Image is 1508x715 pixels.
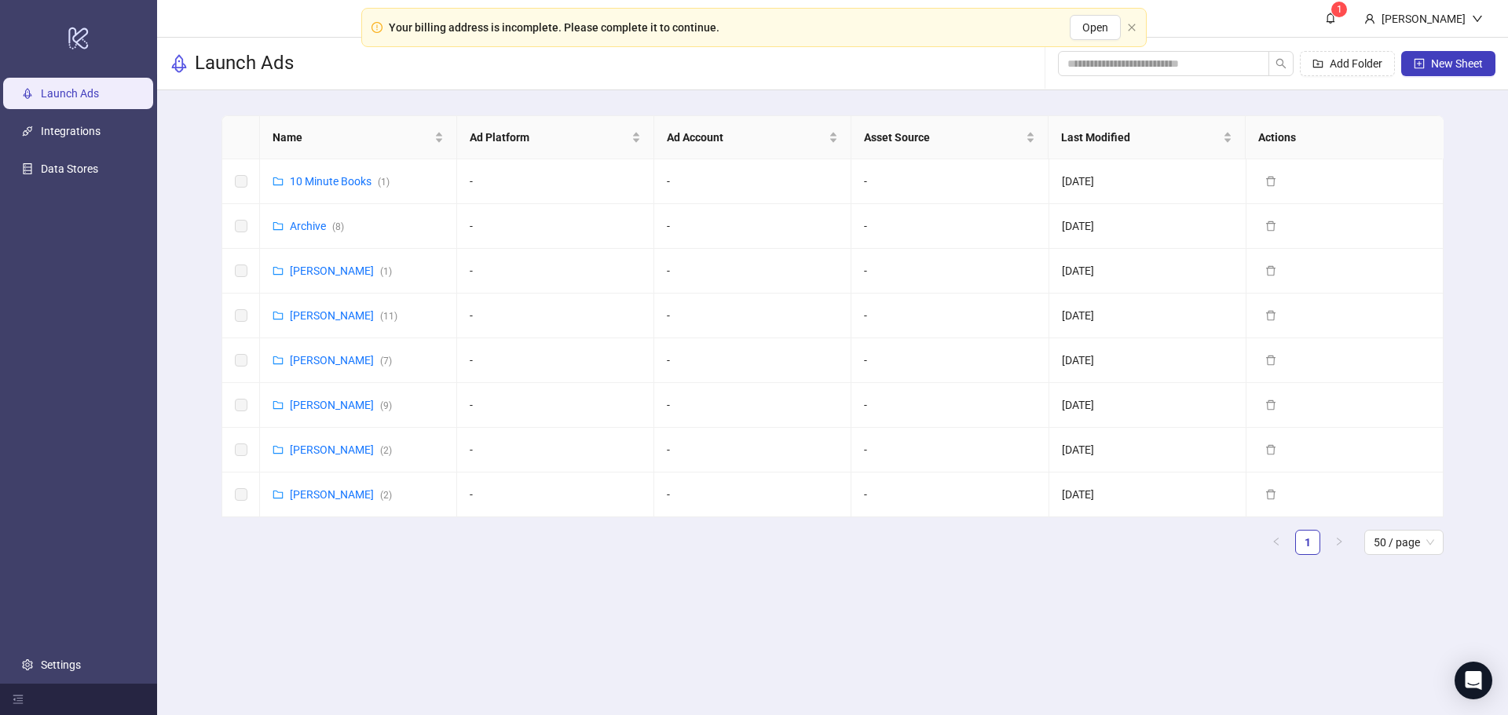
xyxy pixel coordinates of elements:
[1265,265,1276,276] span: delete
[1082,21,1108,34] span: Open
[1265,399,1276,410] span: delete
[1246,116,1443,159] th: Actions
[457,428,654,472] td: -
[457,116,654,159] th: Ad Platform
[332,221,344,232] span: ( 8 )
[1330,57,1382,70] span: Add Folder
[457,472,654,517] td: -
[1127,23,1136,32] span: close
[1049,428,1246,472] td: [DATE]
[1049,472,1246,517] td: [DATE]
[457,294,654,338] td: -
[654,383,851,428] td: -
[1127,23,1136,33] button: close
[1265,310,1276,321] span: delete
[372,22,382,33] span: exclamation-circle
[380,311,397,322] span: ( 11 )
[380,445,392,456] span: ( 2 )
[1414,58,1425,69] span: plus-square
[290,309,397,322] a: [PERSON_NAME](11)
[1300,51,1395,76] button: Add Folder
[41,87,99,100] a: Launch Ads
[851,159,1049,204] td: -
[654,116,851,159] th: Ad Account
[654,159,851,204] td: -
[273,129,431,146] span: Name
[1375,10,1472,27] div: [PERSON_NAME]
[654,338,851,383] td: -
[457,383,654,428] td: -
[1327,530,1352,555] li: Next Page
[1337,4,1342,15] span: 1
[1364,13,1375,24] span: user
[290,220,344,232] a: Archive(8)
[1272,537,1281,546] span: left
[290,354,392,367] a: [PERSON_NAME](7)
[1264,530,1289,555] button: left
[457,204,654,249] td: -
[1049,116,1246,159] th: Last Modified
[1455,662,1492,699] div: Open Intercom Messenger
[195,51,294,76] h3: Launch Ads
[1049,159,1246,204] td: [DATE]
[457,159,654,204] td: -
[1049,383,1246,428] td: [DATE]
[273,399,284,410] span: folder
[654,249,851,294] td: -
[273,221,284,232] span: folder
[1374,531,1434,554] span: 50 / page
[470,129,628,146] span: Ad Platform
[1049,294,1246,338] td: [DATE]
[1049,338,1246,383] td: [DATE]
[1334,537,1344,546] span: right
[1264,530,1289,555] li: Previous Page
[1401,51,1495,76] button: New Sheet
[273,310,284,321] span: folder
[667,129,825,146] span: Ad Account
[851,428,1049,472] td: -
[273,355,284,366] span: folder
[378,177,390,188] span: ( 1 )
[1296,531,1319,554] a: 1
[1364,530,1444,555] div: Page Size
[654,428,851,472] td: -
[380,400,392,411] span: ( 9 )
[380,266,392,277] span: ( 1 )
[1327,530,1352,555] button: right
[1061,129,1220,146] span: Last Modified
[1265,444,1276,455] span: delete
[290,443,392,456] a: [PERSON_NAME](2)
[457,249,654,294] td: -
[1265,489,1276,500] span: delete
[273,265,284,276] span: folder
[851,294,1049,338] td: -
[389,19,719,36] div: Your billing address is incomplete. Please complete it to continue.
[864,129,1023,146] span: Asset Source
[851,472,1049,517] td: -
[1312,58,1323,69] span: folder-add
[380,356,392,367] span: ( 7 )
[851,204,1049,249] td: -
[380,490,392,501] span: ( 2 )
[654,472,851,517] td: -
[1431,57,1483,70] span: New Sheet
[290,264,392,277] a: [PERSON_NAME](1)
[1070,15,1121,40] button: Open
[851,116,1049,159] th: Asset Source
[41,162,98,175] a: Data Stores
[851,338,1049,383] td: -
[273,176,284,187] span: folder
[13,694,24,705] span: menu-fold
[457,338,654,383] td: -
[1295,530,1320,555] li: 1
[851,249,1049,294] td: -
[1472,13,1483,24] span: down
[1265,221,1276,232] span: delete
[851,383,1049,428] td: -
[170,54,188,73] span: rocket
[1049,204,1246,249] td: [DATE]
[290,488,392,501] a: [PERSON_NAME](2)
[273,444,284,455] span: folder
[290,175,390,188] a: 10 Minute Books(1)
[41,658,81,671] a: Settings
